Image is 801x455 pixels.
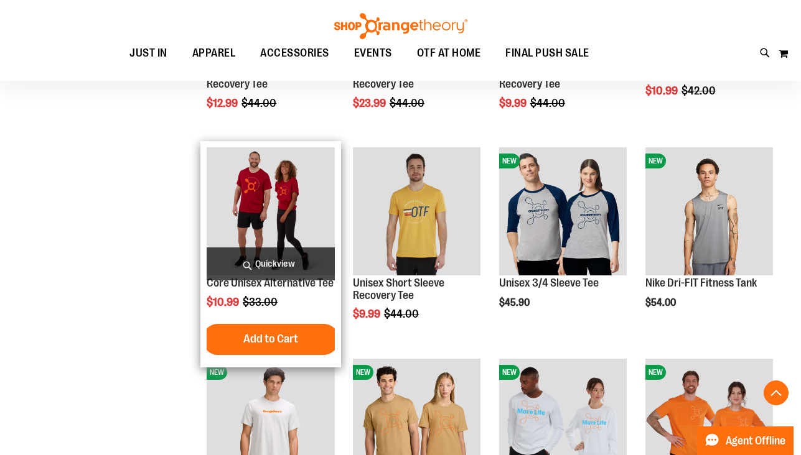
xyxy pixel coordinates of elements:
span: NEW [645,154,666,168]
button: Back To Top [764,380,789,405]
span: EVENTS [354,39,392,67]
img: Product image for Core Unisex Alternative Tee [207,147,334,275]
img: Unisex 3/4 Sleeve Tee [499,147,627,275]
span: $10.99 [207,296,241,308]
span: $44.00 [384,308,421,320]
span: NEW [353,365,373,380]
img: Product image for Unisex Short Sleeve Recovery Tee [353,147,480,275]
span: $10.99 [645,85,680,97]
span: Add to Cart [243,332,298,346]
span: NEW [645,365,666,380]
img: Shop Orangetheory [332,13,469,39]
span: Agent Offline [726,435,785,447]
span: $44.00 [530,97,567,109]
span: $12.99 [207,97,240,109]
span: $54.00 [645,297,678,308]
a: Unisex 3/4 Sleeve TeeNEW [499,147,627,277]
span: JUST IN [129,39,167,67]
span: $33.00 [243,296,279,308]
span: $44.00 [390,97,426,109]
span: NEW [207,365,227,380]
div: product [639,141,779,339]
a: Nike Dri-FIT Fitness TankNEW [645,147,773,277]
span: NEW [499,154,520,168]
button: Agent Offline [697,426,794,455]
a: Nike Dri-FIT Fitness Tank [645,277,757,289]
span: NEW [499,365,520,380]
a: Unisex Short Sleeve Recovery Tee [353,277,444,301]
a: Unisex 3/4 Sleeve Tee [499,277,599,289]
div: product [200,141,340,367]
a: Quickview [207,247,334,280]
span: $9.99 [353,308,382,320]
span: FINAL PUSH SALE [505,39,589,67]
span: APPAREL [192,39,236,67]
a: Product image for Core Unisex Alternative Tee [207,147,334,277]
span: $42.00 [682,85,718,97]
span: ACCESSORIES [260,39,329,67]
button: Add to Cart [202,324,339,355]
span: $45.90 [499,297,532,308]
span: $44.00 [241,97,278,109]
span: OTF AT HOME [417,39,481,67]
a: Core Unisex Alternative Tee [207,277,334,289]
div: product [493,141,633,339]
a: Product image for Unisex Short Sleeve Recovery Tee [353,147,480,277]
span: $9.99 [499,97,528,109]
span: $23.99 [353,97,388,109]
div: product [347,141,487,352]
img: Nike Dri-FIT Fitness Tank [645,147,773,275]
